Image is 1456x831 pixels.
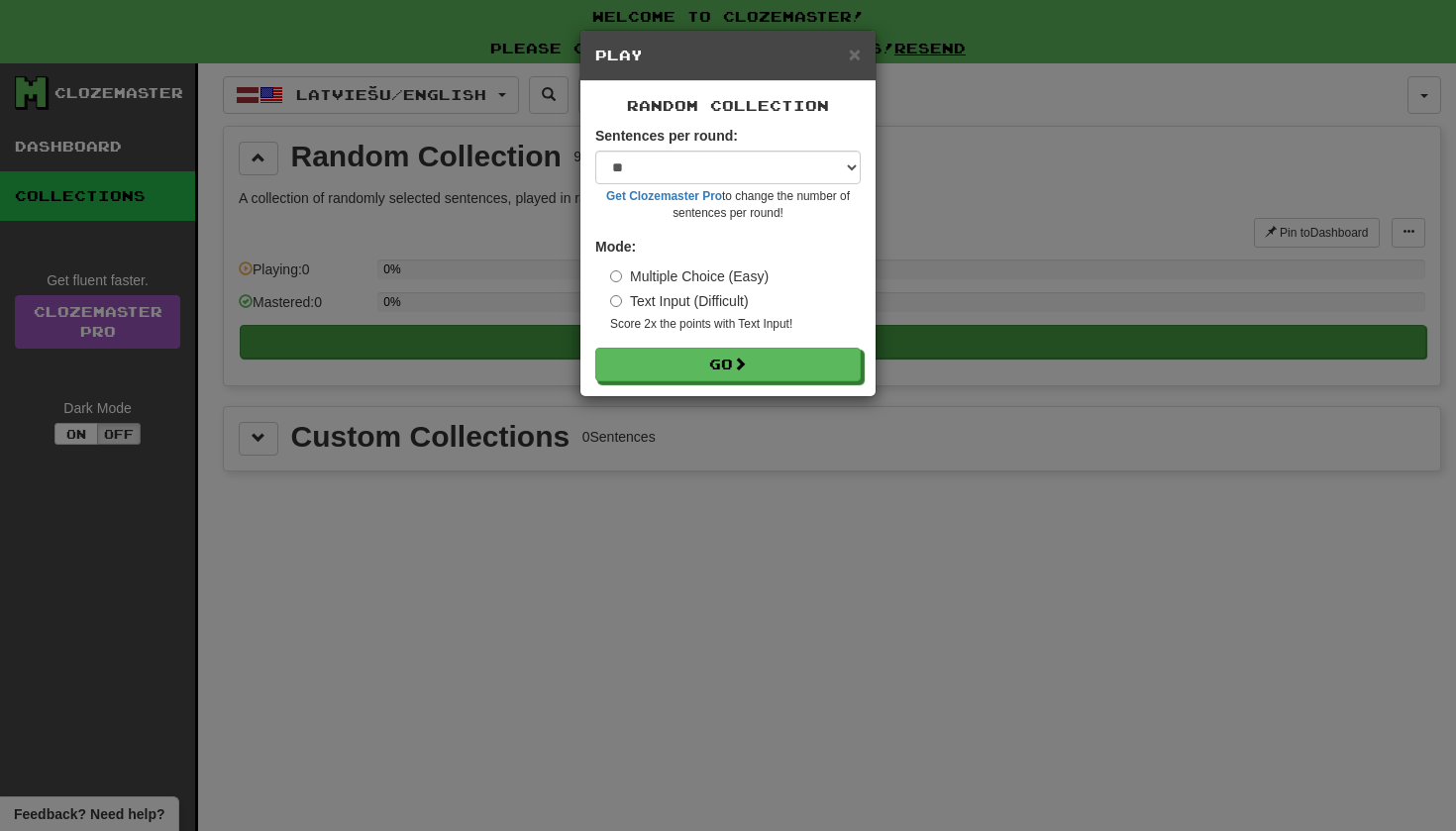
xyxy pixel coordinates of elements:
label: Multiple Choice (Easy) [610,266,769,286]
span: Random Collection [627,97,829,114]
small: to change the number of sentences per round! [595,188,861,222]
h5: Play [595,46,861,65]
label: Sentences per round: [595,126,738,146]
span: × [849,43,861,65]
button: Go [595,348,861,381]
a: Get Clozemaster Pro [606,189,722,203]
label: Text Input (Difficult) [610,291,749,311]
small: Score 2x the points with Text Input ! [610,316,861,333]
button: Close [849,44,861,64]
input: Multiple Choice (Easy) [610,270,622,282]
input: Text Input (Difficult) [610,295,622,307]
strong: Mode: [595,239,636,255]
